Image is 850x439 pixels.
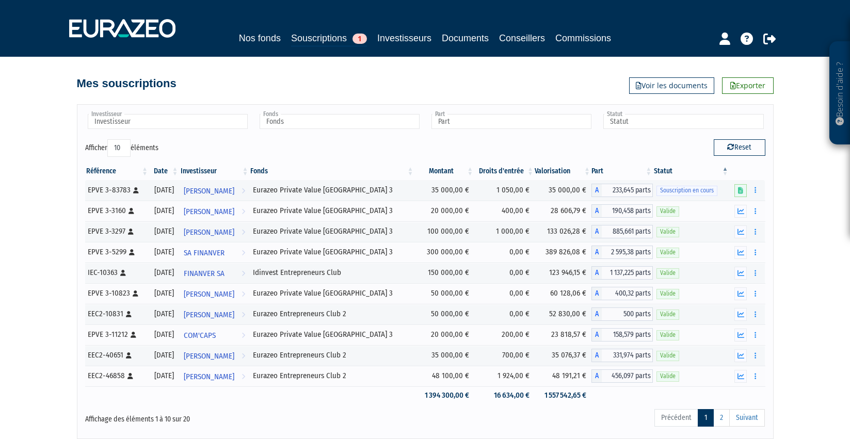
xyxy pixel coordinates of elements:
[591,349,653,362] div: A - Eurazeo Entrepreneurs Club 2
[602,184,653,197] span: 233,645 parts
[415,304,475,324] td: 50 000,00 €
[415,324,475,345] td: 20 000,00 €
[656,351,679,361] span: Valide
[184,326,216,345] span: COM'CAPS
[180,324,250,345] a: COM'CAPS
[180,162,250,180] th: Investisseur: activer pour trier la colonne par ordre croissant
[180,201,250,221] a: [PERSON_NAME]
[415,386,475,404] td: 1 394 300,00 €
[591,225,653,238] div: A - Eurazeo Private Value Europe 3
[535,345,591,366] td: 35 076,37 €
[128,229,134,235] i: [Français] Personne physique
[85,408,360,425] div: Affichage des éléments 1 à 10 sur 20
[77,77,177,90] h4: Mes souscriptions
[153,288,175,299] div: [DATE]
[474,304,535,324] td: 0,00 €
[253,308,411,319] div: Eurazeo Entrepreneurs Club 2
[602,266,653,280] span: 1 137,225 parts
[591,307,602,321] span: A
[415,345,475,366] td: 35 000,00 €
[180,263,250,283] a: FINANVER SA
[291,31,367,47] a: Souscriptions1
[253,205,411,216] div: Eurazeo Private Value [GEOGRAPHIC_DATA] 3
[591,246,653,259] div: A - Eurazeo Private Value Europe 3
[184,264,224,283] span: FINANVER SA
[591,184,653,197] div: A - Eurazeo Private Value Europe 3
[253,226,411,237] div: Eurazeo Private Value [GEOGRAPHIC_DATA] 3
[88,350,146,361] div: EEC2-40651
[714,139,765,156] button: Reset
[88,370,146,381] div: EEC2-46858
[180,345,250,366] a: [PERSON_NAME]
[602,204,653,218] span: 190,458 parts
[88,267,146,278] div: IEC-10363
[180,366,250,386] a: [PERSON_NAME]
[656,227,679,237] span: Valide
[184,243,224,263] span: SA FINANVER
[242,367,245,386] i: Voir l'investisseur
[535,221,591,242] td: 133 026,28 €
[184,285,234,304] span: [PERSON_NAME]
[184,347,234,366] span: [PERSON_NAME]
[253,329,411,340] div: Eurazeo Private Value [GEOGRAPHIC_DATA] 3
[153,267,175,278] div: [DATE]
[713,409,730,427] a: 2
[653,162,729,180] th: Statut : activer pour trier la colonne par ordre d&eacute;croissant
[120,270,126,276] i: [Français] Personne physique
[153,350,175,361] div: [DATE]
[242,264,245,283] i: Voir l'investisseur
[834,47,846,140] p: Besoin d'aide ?
[474,263,535,283] td: 0,00 €
[729,409,765,427] a: Suivant
[184,202,234,221] span: [PERSON_NAME]
[591,287,602,300] span: A
[88,247,146,257] div: EPVE 3-5299
[180,283,250,304] a: [PERSON_NAME]
[474,324,535,345] td: 200,00 €
[153,205,175,216] div: [DATE]
[184,223,234,242] span: [PERSON_NAME]
[253,350,411,361] div: Eurazeo Entrepreneurs Club 2
[249,162,414,180] th: Fonds: activer pour trier la colonne par ordre croissant
[591,184,602,197] span: A
[88,329,146,340] div: EPVE 3-11212
[535,304,591,324] td: 52 830,00 €
[377,31,431,45] a: Investisseurs
[591,369,653,383] div: A - Eurazeo Entrepreneurs Club 2
[126,352,132,359] i: [Français] Personne physique
[239,31,281,45] a: Nos fonds
[474,345,535,366] td: 700,00 €
[69,19,175,38] img: 1732889491-logotype_eurazeo_blanc_rvb.png
[153,329,175,340] div: [DATE]
[242,182,245,201] i: Voir l'investisseur
[242,347,245,366] i: Voir l'investisseur
[107,139,131,157] select: Afficheréléments
[253,370,411,381] div: Eurazeo Entrepreneurs Club 2
[184,305,234,324] span: [PERSON_NAME]
[591,266,602,280] span: A
[474,162,535,180] th: Droits d'entrée: activer pour trier la colonne par ordre croissant
[535,263,591,283] td: 123 946,15 €
[591,349,602,362] span: A
[153,185,175,196] div: [DATE]
[555,31,611,45] a: Commissions
[535,162,591,180] th: Valorisation: activer pour trier la colonne par ordre croissant
[591,204,653,218] div: A - Eurazeo Private Value Europe 3
[656,248,679,257] span: Valide
[591,204,602,218] span: A
[242,305,245,324] i: Voir l'investisseur
[85,162,150,180] th: Référence : activer pour trier la colonne par ordre croissant
[591,266,653,280] div: A - Idinvest Entrepreneurs Club
[415,366,475,386] td: 48 100,00 €
[242,326,245,345] i: Voir l'investisseur
[591,287,653,300] div: A - Eurazeo Private Value Europe 3
[88,185,146,196] div: EPVE 3-83783
[474,386,535,404] td: 16 634,00 €
[602,307,653,321] span: 500 parts
[415,263,475,283] td: 150 000,00 €
[474,180,535,201] td: 1 050,00 €
[591,328,653,342] div: A - Eurazeo Private Value Europe 3
[535,324,591,345] td: 23 818,57 €
[415,221,475,242] td: 100 000,00 €
[415,180,475,201] td: 35 000,00 €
